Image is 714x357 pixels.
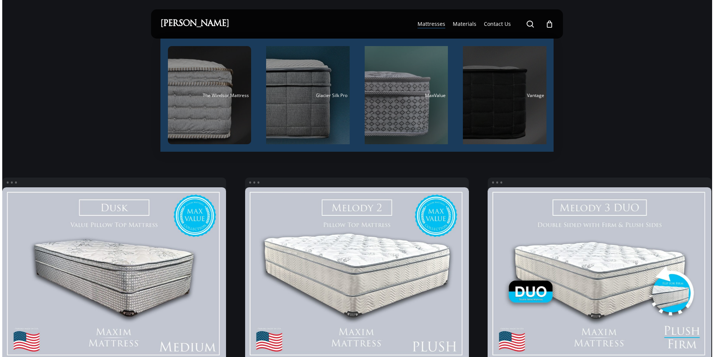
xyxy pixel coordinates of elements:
[160,20,229,28] a: [PERSON_NAME]
[418,20,445,27] span: Mattresses
[418,20,445,28] a: Mattresses
[203,92,249,99] span: The Windsor Mattress
[316,92,347,99] span: Glacier Silk Pro
[545,20,554,28] a: Cart
[168,46,251,144] a: The Windsor Mattress
[266,46,350,144] a: Glacier Silk Pro
[453,20,476,27] span: Materials
[484,20,511,27] span: Contact Us
[527,92,544,99] span: Vantage
[453,20,476,28] a: Materials
[414,9,554,39] nav: Main Menu
[484,20,511,28] a: Contact Us
[425,92,446,99] span: MaxValue
[463,46,546,144] a: Vantage
[365,46,448,144] a: MaxValue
